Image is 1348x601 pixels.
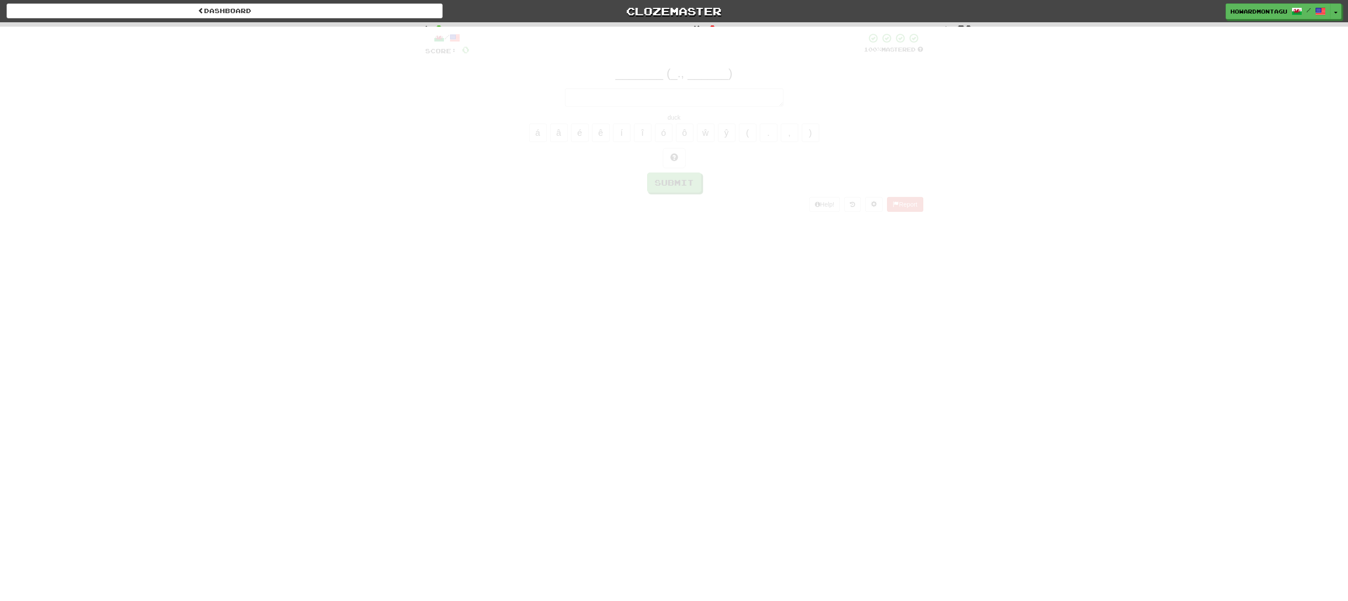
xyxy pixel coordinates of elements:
div: Mastered [864,46,923,54]
button: ( [739,124,756,142]
button: . [760,124,777,142]
span: Correct [371,24,414,33]
button: ŵ [697,124,714,142]
button: î [634,124,651,142]
button: ê [592,124,610,142]
span: : [942,25,952,33]
span: 0 [435,23,443,34]
span: To go [905,24,936,33]
span: 100 % [864,46,881,53]
button: Help! [809,197,840,212]
button: ó [655,124,672,142]
button: Report [887,197,923,212]
button: Hint! [663,148,686,168]
button: ) [802,124,819,142]
button: ô [676,124,693,142]
button: ŷ [718,124,735,142]
span: Score: [425,47,457,55]
span: Incorrect [632,24,687,33]
button: Submit [647,173,701,193]
button: â [550,124,568,142]
span: 0 [462,44,469,55]
a: howardmontagu / [1226,3,1331,19]
span: 20 [957,23,972,34]
span: : [693,25,703,33]
a: Dashboard [7,3,443,18]
span: / [1306,7,1311,13]
button: Round history (alt+y) [844,197,861,212]
button: á [529,124,547,142]
span: : [420,25,430,33]
button: í [613,124,631,142]
span: howardmontagu [1230,7,1287,15]
a: Clozemaster [456,3,892,19]
div: duck [425,113,923,122]
button: é [571,124,589,142]
button: , [781,124,798,142]
div: _______ (_., ______) [425,66,923,81]
span: 0 [709,23,716,34]
div: / [425,33,469,44]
